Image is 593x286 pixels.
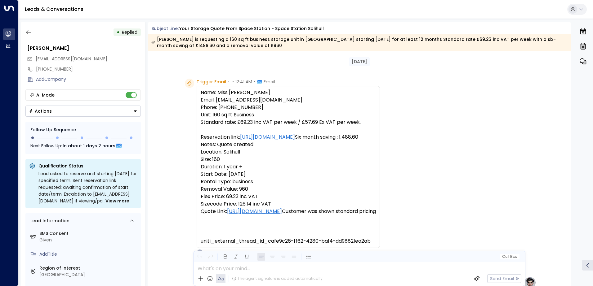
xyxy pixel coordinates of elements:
button: Redo [207,253,214,261]
div: [DATE] [349,57,370,66]
span: In about 1 days 2 hours [63,142,115,149]
label: Region of Interest [39,265,138,271]
span: [EMAIL_ADDRESS][DOMAIN_NAME] [36,56,107,62]
div: [PHONE_NUMBER] [36,66,141,72]
a: Leads & Conversations [25,6,83,13]
div: Next Follow Up: [30,142,136,149]
span: Replied [122,29,137,35]
span: Trigger Email [197,79,226,85]
div: AddCompany [36,76,141,83]
div: The agent signature is added automatically [232,276,323,281]
span: | [508,254,509,259]
a: [URL][DOMAIN_NAME] [240,133,295,141]
span: • [228,79,229,85]
div: Follow Up Sequence [30,127,136,133]
div: Actions [29,108,52,114]
div: [PERSON_NAME] [27,45,141,52]
div: Given [39,237,138,243]
div: [PERSON_NAME] is requesting a 160 sq ft business storage unit in [GEOGRAPHIC_DATA] starting [DATE... [151,36,567,49]
span: Email [264,79,275,85]
div: O [197,249,203,255]
div: AddTitle [39,251,138,258]
div: Lead Information [28,218,69,224]
div: Button group with a nested menu [25,106,141,117]
span: • [254,79,255,85]
p: Qualification Status [38,163,137,169]
span: Subject Line: [151,25,179,32]
div: AI Mode [36,92,55,98]
label: SMS Consent [39,230,138,237]
span: View more [105,197,129,204]
span: Cc Bcc [502,254,517,259]
pre: Name: Miss [PERSON_NAME] Email: [EMAIL_ADDRESS][DOMAIN_NAME] Phone: [PHONE_NUMBER] Unit: 160 sq f... [201,89,376,245]
div: [GEOGRAPHIC_DATA] [39,271,138,278]
span: • [232,79,234,85]
button: Undo [196,253,203,261]
div: Lead asked to reserve unit starting [DATE] for specified term. Sent reservation link requested; a... [38,170,137,204]
span: 12:41 AM [235,79,252,85]
div: • [117,27,120,38]
button: Actions [25,106,141,117]
button: Cc|Bcc [499,254,519,260]
div: Your storage quote from Space Station - Space Station Solihull [179,25,324,32]
span: hannahseifas@gmail.com [36,56,107,62]
a: [URL][DOMAIN_NAME] [227,208,282,215]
